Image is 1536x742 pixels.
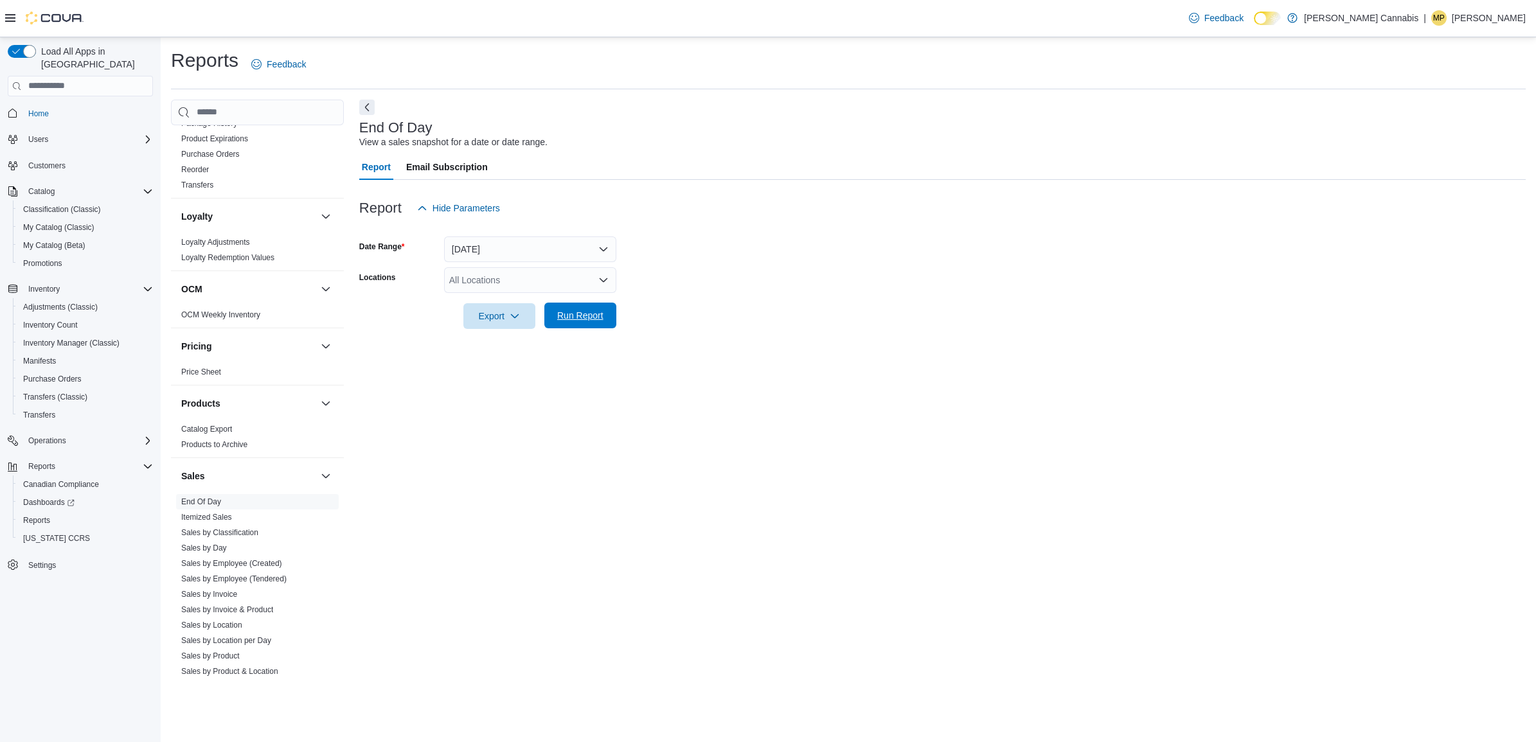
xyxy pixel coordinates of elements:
[18,317,83,333] a: Inventory Count
[13,218,158,236] button: My Catalog (Classic)
[18,202,153,217] span: Classification (Classic)
[18,238,153,253] span: My Catalog (Beta)
[181,470,205,482] h3: Sales
[28,284,60,294] span: Inventory
[433,202,500,215] span: Hide Parameters
[181,635,271,646] span: Sales by Location per Day
[318,281,334,297] button: OCM
[181,620,242,630] span: Sales by Location
[13,511,158,529] button: Reports
[18,299,103,315] a: Adjustments (Classic)
[181,397,316,410] button: Products
[181,589,237,599] span: Sales by Invoice
[1433,10,1445,26] span: MP
[359,100,375,115] button: Next
[23,433,153,448] span: Operations
[181,210,316,223] button: Loyalty
[181,682,307,692] span: Sales by Product & Location per Day
[181,497,221,507] span: End Of Day
[28,134,48,145] span: Users
[23,222,94,233] span: My Catalog (Classic)
[13,406,158,424] button: Transfers
[181,439,247,450] span: Products to Archive
[181,164,209,175] span: Reorder
[181,590,237,599] a: Sales by Invoice
[181,651,240,660] a: Sales by Product
[3,457,158,475] button: Reports
[1424,10,1426,26] p: |
[13,493,158,511] a: Dashboards
[23,515,50,526] span: Reports
[3,156,158,175] button: Customers
[181,149,240,159] span: Purchase Orders
[18,407,60,423] a: Transfers
[181,605,273,615] span: Sales by Invoice & Product
[181,165,209,174] a: Reorder
[23,302,98,312] span: Adjustments (Classic)
[28,436,66,446] span: Operations
[181,543,227,552] a: Sales by Day
[181,559,282,568] a: Sales by Employee (Created)
[463,303,535,329] button: Export
[171,48,238,73] h1: Reports
[18,353,61,369] a: Manifests
[18,238,91,253] a: My Catalog (Beta)
[181,497,221,506] a: End Of Day
[18,256,67,271] a: Promotions
[181,651,240,661] span: Sales by Product
[1431,10,1447,26] div: Matt Pozdrowski
[181,605,273,614] a: Sales by Invoice & Product
[267,58,306,71] span: Feedback
[181,340,316,353] button: Pricing
[359,136,548,149] div: View a sales snapshot for a date or date range.
[23,320,78,330] span: Inventory Count
[181,150,240,159] a: Purchase Orders
[13,236,158,254] button: My Catalog (Beta)
[18,407,153,423] span: Transfers
[181,310,260,320] span: OCM Weekly Inventory
[181,558,282,569] span: Sales by Employee (Created)
[23,338,120,348] span: Inventory Manager (Classic)
[18,353,153,369] span: Manifests
[23,132,53,147] button: Users
[181,119,237,128] a: Package History
[23,558,61,573] a: Settings
[181,424,232,434] span: Catalog Export
[1254,25,1255,26] span: Dark Mode
[181,283,316,296] button: OCM
[181,512,232,522] span: Itemized Sales
[359,200,402,216] h3: Report
[23,132,153,147] span: Users
[23,184,60,199] button: Catalog
[181,470,316,482] button: Sales
[359,120,433,136] h3: End Of Day
[23,356,56,366] span: Manifests
[13,529,158,547] button: [US_STATE] CCRS
[181,237,250,247] span: Loyalty Adjustments
[181,621,242,630] a: Sales by Location
[23,433,71,448] button: Operations
[13,475,158,493] button: Canadian Compliance
[181,425,232,434] a: Catalog Export
[181,181,213,190] a: Transfers
[18,477,104,492] a: Canadian Compliance
[23,533,90,543] span: [US_STATE] CCRS
[3,130,158,148] button: Users
[471,303,528,329] span: Export
[23,258,62,269] span: Promotions
[1184,5,1249,31] a: Feedback
[406,154,488,180] span: Email Subscription
[181,134,248,144] span: Product Expirations
[23,158,71,173] a: Customers
[359,272,396,283] label: Locations
[23,157,153,173] span: Customers
[3,104,158,123] button: Home
[181,252,274,263] span: Loyalty Redemption Values
[18,335,153,351] span: Inventory Manager (Classic)
[18,389,153,405] span: Transfers (Classic)
[13,298,158,316] button: Adjustments (Classic)
[181,283,202,296] h3: OCM
[18,202,106,217] a: Classification (Classic)
[18,220,153,235] span: My Catalog (Classic)
[28,560,56,570] span: Settings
